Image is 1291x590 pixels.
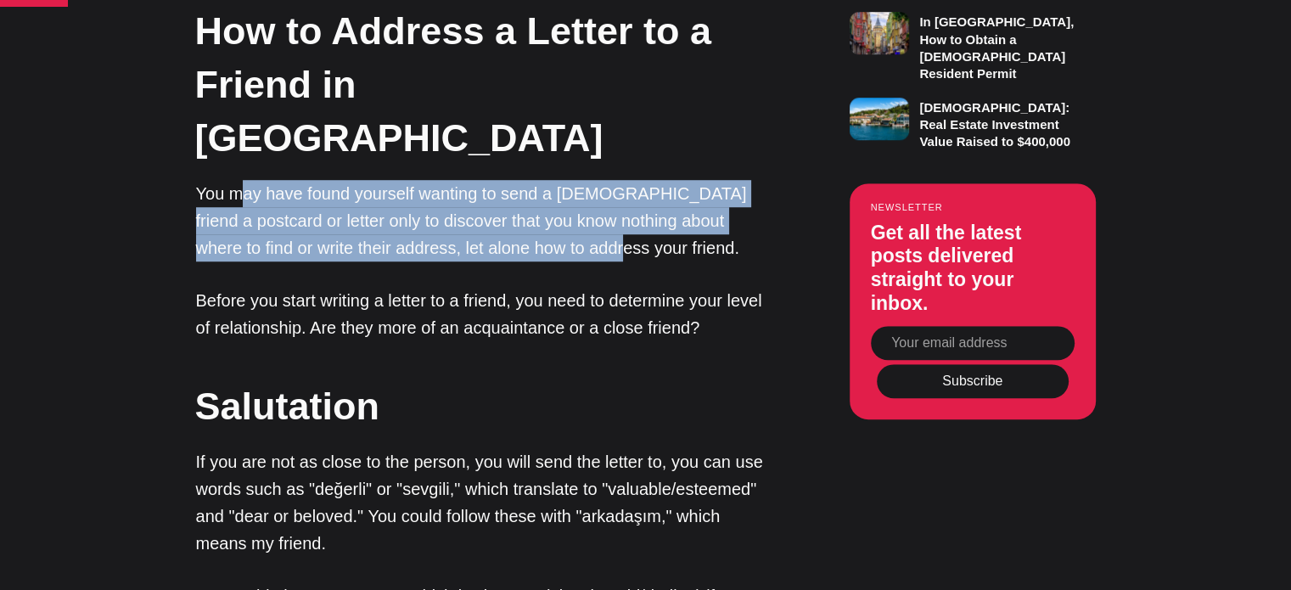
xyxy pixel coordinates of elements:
p: Before you start writing a letter to a friend, you need to determine your level of relationship. ... [196,287,765,341]
h2: How to Address a Letter to a Friend in [GEOGRAPHIC_DATA] [195,4,764,165]
h2: Salutation [195,379,764,433]
p: If you are not as close to the person, you will send the letter to, you can use words such as "de... [196,448,765,557]
a: [DEMOGRAPHIC_DATA]: Real Estate Investment Value Raised to $400,000 [850,92,1096,151]
h3: [DEMOGRAPHIC_DATA]: Real Estate Investment Value Raised to $400,000 [919,100,1070,149]
small: Newsletter [871,202,1075,212]
a: In [GEOGRAPHIC_DATA], How to Obtain a [DEMOGRAPHIC_DATA] Resident Permit [850,6,1096,82]
p: You may have found yourself wanting to send a [DEMOGRAPHIC_DATA] friend a postcard or letter only... [196,180,765,261]
button: Subscribe [877,364,1069,398]
h3: Get all the latest posts delivered straight to your inbox. [871,222,1075,315]
input: Your email address [871,326,1075,360]
h3: In [GEOGRAPHIC_DATA], How to Obtain a [DEMOGRAPHIC_DATA] Resident Permit [919,14,1074,81]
